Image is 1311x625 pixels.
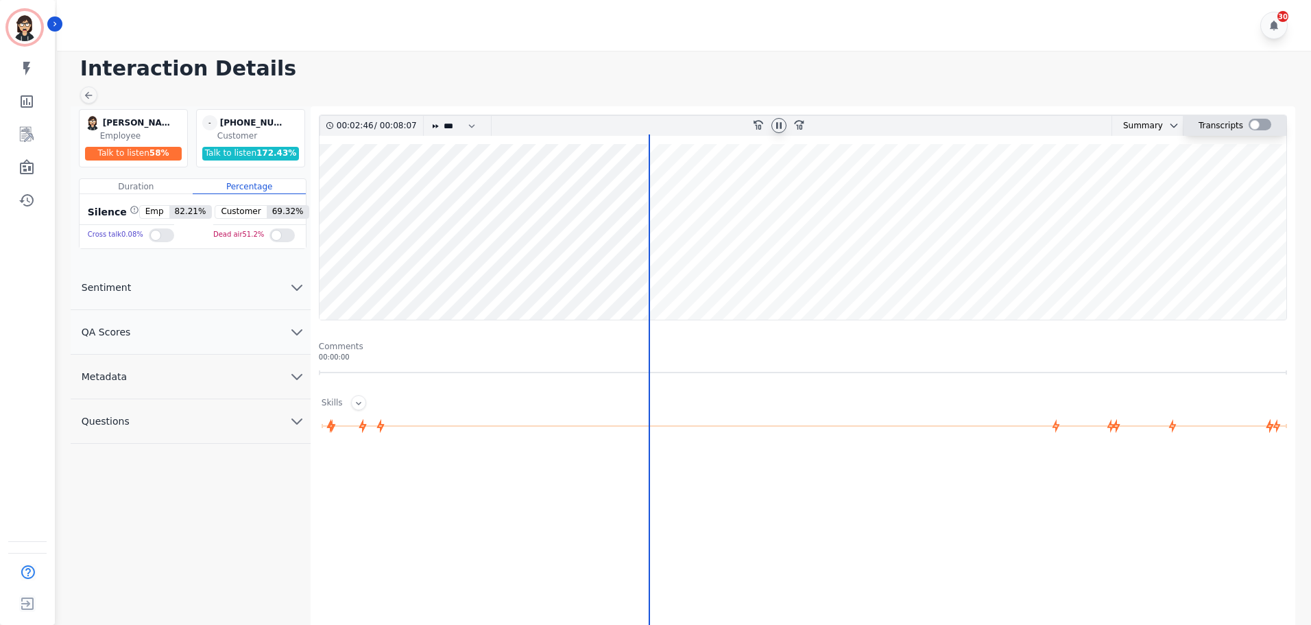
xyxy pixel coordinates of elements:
h1: Interaction Details [80,56,1297,81]
div: Percentage [193,179,306,194]
div: [PHONE_NUMBER] [220,115,289,130]
button: chevron down [1163,120,1179,131]
span: QA Scores [71,325,142,339]
button: QA Scores chevron down [71,310,311,355]
span: 82.21 % [169,206,212,218]
span: Emp [140,206,169,218]
div: Transcripts [1199,116,1243,136]
div: Dead air 51.2 % [213,225,264,245]
svg: chevron down [289,279,305,296]
svg: chevron down [289,324,305,340]
div: 30 [1277,11,1288,22]
span: Sentiment [71,281,142,294]
img: Bordered avatar [8,11,41,44]
span: Questions [71,414,141,428]
div: Talk to listen [85,147,182,161]
div: 00:08:07 [377,116,415,136]
span: - [202,115,217,130]
div: Customer [217,130,302,141]
button: Questions chevron down [71,399,311,444]
div: [PERSON_NAME] [103,115,171,130]
span: 69.32 % [267,206,309,218]
svg: chevron down [289,368,305,385]
svg: chevron down [1168,120,1179,131]
div: Skills [322,397,343,410]
div: 00:02:46 [337,116,374,136]
button: Sentiment chevron down [71,266,311,310]
span: Metadata [71,370,138,384]
div: Comments [319,341,1287,352]
div: Duration [80,179,193,194]
div: Silence [85,205,139,219]
div: 00:00:00 [319,352,1287,362]
div: Summary [1112,116,1163,136]
span: Customer [215,206,266,218]
div: Talk to listen [202,147,300,161]
div: Employee [100,130,184,141]
div: Cross talk 0.08 % [88,225,143,245]
div: / [337,116,420,136]
svg: chevron down [289,413,305,429]
span: 58 % [149,148,169,158]
span: 172.43 % [256,148,296,158]
button: Metadata chevron down [71,355,311,399]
